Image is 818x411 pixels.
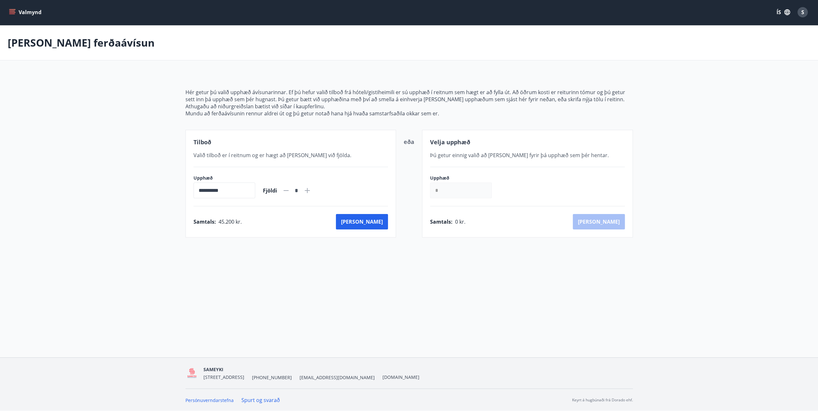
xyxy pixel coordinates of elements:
[336,214,388,229] button: [PERSON_NAME]
[430,152,609,159] span: Þú getur einnig valið að [PERSON_NAME] fyrir þá upphæð sem þér hentar.
[185,366,199,380] img: 5QO2FORUuMeaEQbdwbcTl28EtwdGrpJ2a0ZOehIg.png
[219,218,242,225] span: 45.200 kr.
[382,374,419,380] a: [DOMAIN_NAME]
[185,103,633,110] p: Athugaðu að niðurgreiðslan bætist við síðar í kaupferlinu.
[193,152,351,159] span: Valið tilboð er í reitnum og er hægt að [PERSON_NAME] við fjölda.
[185,397,234,403] a: Persónuverndarstefna
[404,138,414,146] span: eða
[241,397,280,404] a: Spurt og svarað
[430,138,470,146] span: Velja upphæð
[193,175,255,181] label: Upphæð
[430,175,498,181] label: Upphæð
[203,366,223,372] span: SAMEYKI
[572,397,633,403] p: Keyrt á hugbúnaði frá Dorado ehf.
[8,36,155,50] p: [PERSON_NAME] ferðaávísun
[801,9,804,16] span: S
[795,4,810,20] button: S
[430,218,453,225] span: Samtals :
[773,6,794,18] button: ÍS
[193,218,216,225] span: Samtals :
[203,374,244,380] span: [STREET_ADDRESS]
[263,187,277,194] span: Fjöldi
[455,218,465,225] span: 0 kr.
[193,138,211,146] span: Tilboð
[185,110,633,117] p: Mundu að ferðaávísunin rennur aldrei út og þú getur notað hana hjá hvaða samstarfsaðila okkar sem...
[252,374,292,381] span: [PHONE_NUMBER]
[185,89,633,103] p: Hér getur þú valið upphæð ávísunarinnar. Ef þú hefur valið tilboð frá hóteli/gistiheimili er sú u...
[8,6,44,18] button: menu
[300,374,375,381] span: [EMAIL_ADDRESS][DOMAIN_NAME]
